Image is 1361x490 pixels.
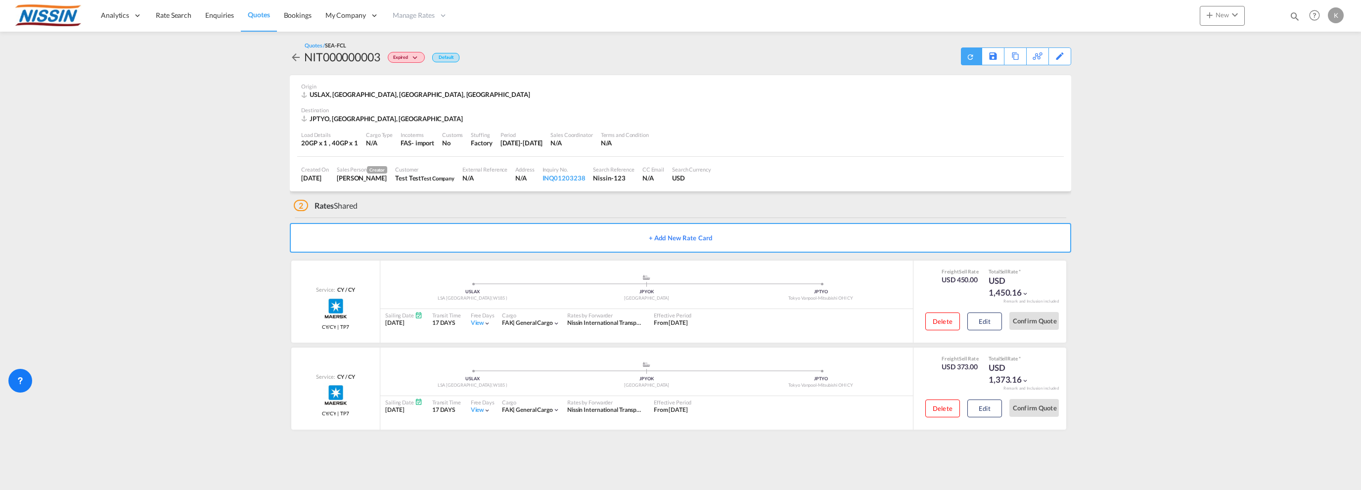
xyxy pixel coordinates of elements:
[966,48,977,61] div: Quote PDF is not available at this time
[654,319,688,326] span: From [DATE]
[385,312,422,319] div: Sailing Date
[654,406,688,414] div: From 09 Sep 2025
[996,299,1066,304] div: Remark and Inclusion included
[1022,290,1029,297] md-icon: icon-chevron-down
[340,323,349,330] span: TP7
[335,373,355,380] div: CY / CY
[290,51,302,63] md-icon: icon-arrow-left
[442,131,463,138] div: Customs
[502,319,553,327] div: general cargo
[471,319,491,327] div: Viewicon-chevron-down
[301,114,465,123] div: JPTYO, Tokyo, Asia Pacific
[367,166,387,174] span: Creator
[966,53,974,61] md-icon: icon-refresh
[462,174,507,182] div: N/A
[1009,399,1059,417] button: Confirm Quote
[410,55,422,61] md-icon: icon-chevron-down
[601,131,649,138] div: Terms and Condition
[316,373,335,380] span: Service:
[553,406,560,413] md-icon: icon-chevron-down
[513,319,515,326] span: |
[310,90,530,98] span: USLAX, [GEOGRAPHIC_DATA], [GEOGRAPHIC_DATA], [GEOGRAPHIC_DATA]
[640,362,652,367] md-icon: assets/icons/custom/ship-fill.svg
[471,406,491,414] div: Viewicon-chevron-down
[654,312,691,319] div: Effective Period
[654,399,691,406] div: Effective Period
[1229,9,1241,21] md-icon: icon-chevron-down
[393,10,435,20] span: Manage Rates
[336,323,340,330] span: |
[1289,11,1300,26] div: icon-magnify
[642,166,664,173] div: CC Email
[322,410,336,417] span: CY/CY
[567,312,644,319] div: Rates by Forwarder
[515,166,534,173] div: Address
[395,166,454,173] div: Customer
[559,289,733,295] div: JPYOK
[642,174,664,182] div: N/A
[335,286,355,293] div: CY / CY
[1328,7,1344,23] div: K
[559,382,733,389] div: [GEOGRAPHIC_DATA]
[942,362,979,372] div: USD 373.00
[290,223,1071,253] button: + Add New Rate Card
[1289,11,1300,22] md-icon: icon-magnify
[323,296,348,321] img: Maersk Spot
[432,399,461,406] div: Transit Time
[322,323,336,330] span: CY/CY
[421,175,454,181] span: Test Company
[432,406,461,414] div: 17 DAYS
[388,52,425,63] div: Change Status Here
[502,406,553,414] div: general cargo
[294,200,308,211] span: 2
[432,319,461,327] div: 17 DAYS
[385,406,422,414] div: [DATE]
[471,138,492,147] div: Factory Stuffing
[672,174,711,182] div: USD
[654,406,688,413] span: From [DATE]
[967,400,1002,417] button: Edit
[1306,7,1323,24] span: Help
[1204,11,1241,19] span: New
[672,166,711,173] div: Search Currency
[543,166,586,173] div: Inquiry No.
[942,268,979,275] div: Freight Rate
[513,406,515,413] span: |
[567,406,644,414] div: Nissin International Transport USA (Trial)
[248,10,270,19] span: Quotes
[316,286,335,293] span: Service:
[1200,6,1245,26] button: icon-plus 400-fgNewicon-chevron-down
[500,131,543,138] div: Period
[323,383,348,407] img: Maersk Spot
[925,312,960,330] button: Delete
[601,138,649,147] div: N/A
[500,138,543,147] div: 17 Sep 2025
[734,382,908,389] div: Tokyo Vanpool-Mitsubishi OHI CY
[996,386,1066,391] div: Remark and Inclusion included
[593,174,634,182] div: Nissin-123
[471,399,495,406] div: Free Days
[432,312,461,319] div: Transit Time
[301,106,1060,114] div: Destination
[942,355,979,362] div: Freight Rate
[325,10,366,20] span: My Company
[385,376,559,382] div: USLAX
[989,362,1038,386] div: USD 1,373.16
[1018,356,1021,361] span: Subject to Remarks
[567,406,674,413] span: Nissin International Transport USA (Trial)
[401,138,411,147] div: FAS
[502,319,516,326] span: FAK
[654,319,688,327] div: From 09 Sep 2025
[101,10,129,20] span: Analytics
[502,399,560,406] div: Cargo
[337,174,387,182] div: Saranya K
[471,131,492,138] div: Stuffing
[366,131,393,138] div: Cargo Type
[550,138,592,147] div: N/A
[442,138,463,147] div: No
[734,295,908,302] div: Tokyo Vanpool-Mitsubishi OHI CY
[982,48,1004,65] div: Save As Template
[340,410,349,417] span: TP7
[284,11,312,19] span: Bookings
[1018,268,1021,274] span: Subject to Remarks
